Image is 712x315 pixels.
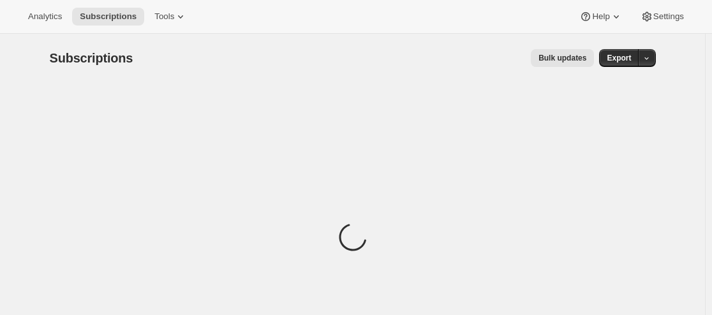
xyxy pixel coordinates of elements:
span: Subscriptions [50,51,133,65]
button: Analytics [20,8,70,26]
button: Bulk updates [531,49,594,67]
button: Help [572,8,630,26]
span: Help [592,11,609,22]
span: Settings [653,11,684,22]
button: Tools [147,8,195,26]
span: Tools [154,11,174,22]
button: Subscriptions [72,8,144,26]
span: Export [607,53,631,63]
span: Bulk updates [538,53,586,63]
span: Subscriptions [80,11,137,22]
span: Analytics [28,11,62,22]
button: Settings [633,8,692,26]
button: Export [599,49,639,67]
